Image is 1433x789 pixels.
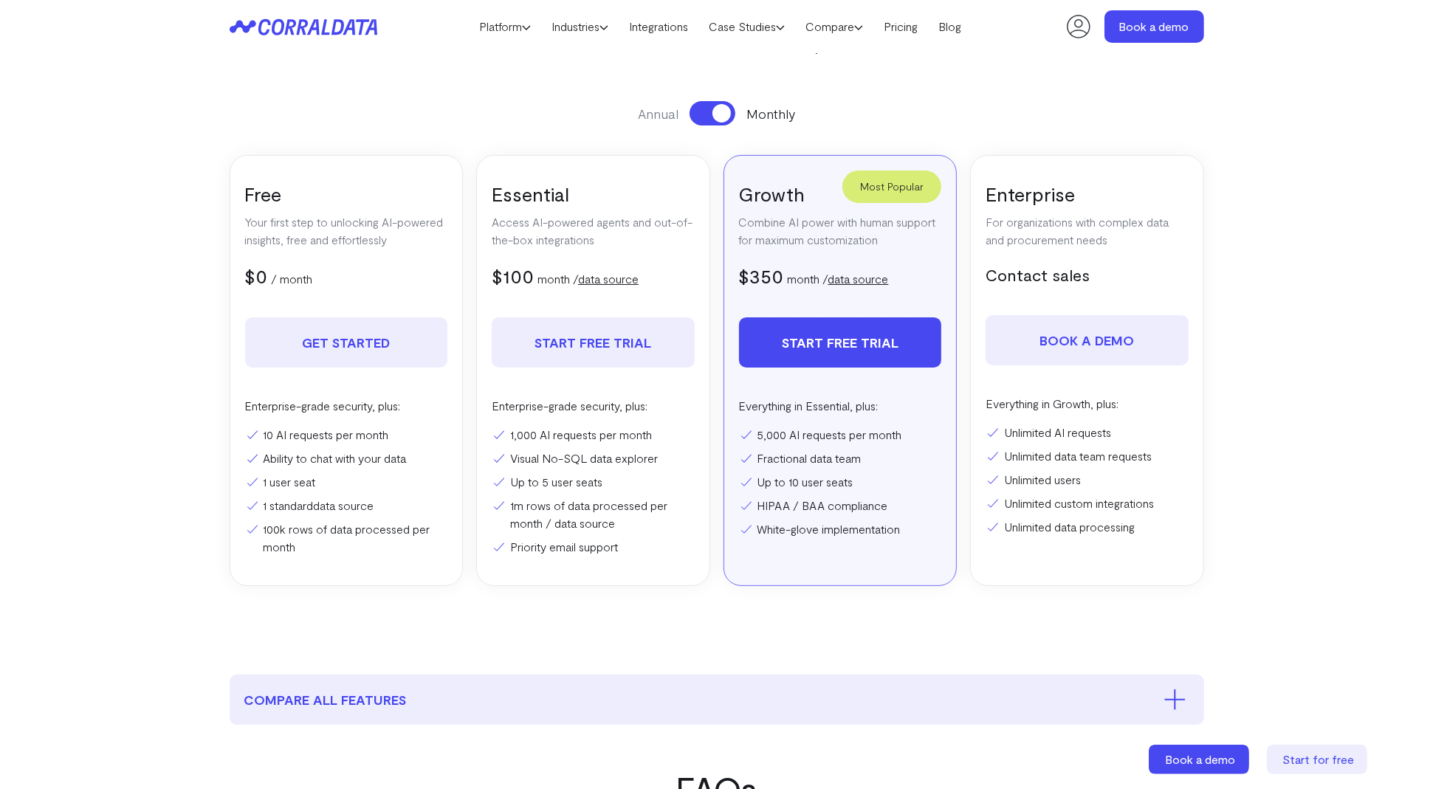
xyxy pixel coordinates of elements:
a: Book a demo [986,315,1189,365]
li: Unlimited custom integrations [986,495,1189,512]
button: compare all features [230,675,1204,725]
li: Unlimited data processing [986,518,1189,536]
a: Start for free [1267,745,1370,774]
li: White-glove implementation [739,520,942,538]
p: Enterprise-grade security, plus: [492,397,695,415]
p: month / [788,270,889,288]
a: Integrations [619,15,698,38]
a: data source [828,272,889,286]
li: 100k rows of data processed per month [245,520,448,556]
a: Start free trial [739,317,942,368]
li: 1,000 AI requests per month [492,426,695,444]
li: Unlimited AI requests [986,424,1189,441]
span: $0 [245,264,268,287]
p: / month [272,270,313,288]
p: Access AI-powered agents and out-of-the-box integrations [492,213,695,249]
li: Unlimited data team requests [986,447,1189,465]
p: Combine AI power with human support for maximum customization [739,213,942,249]
li: Up to 10 user seats [739,473,942,491]
li: HIPAA / BAA compliance [739,497,942,514]
a: Blog [928,15,972,38]
span: Annual [638,104,678,123]
a: data source [578,272,639,286]
p: For organizations with complex data and procurement needs [986,213,1189,249]
li: Unlimited users [986,471,1189,489]
h5: Contact sales [986,263,1189,286]
div: Most Popular [842,170,941,203]
li: Ability to chat with your data [245,449,448,467]
h3: Growth [739,182,942,206]
p: Everything in Growth, plus: [986,395,1189,413]
li: 5,000 AI requests per month [739,426,942,444]
li: Priority email support [492,538,695,556]
a: Get Started [245,317,448,368]
li: 1m rows of data processed per month / data source [492,497,695,532]
p: month / [537,270,639,288]
span: $100 [492,264,534,287]
h3: Free [245,182,448,206]
a: Start free trial [492,317,695,368]
a: Platform [469,15,541,38]
p: Everything in Essential, plus: [739,397,942,415]
span: Monthly [746,104,795,123]
p: Enterprise-grade security, plus: [245,397,448,415]
a: Case Studies [698,15,795,38]
li: 10 AI requests per month [245,426,448,444]
li: Visual No-SQL data explorer [492,449,695,467]
li: 1 standard [245,497,448,514]
li: Up to 5 user seats [492,473,695,491]
a: Pricing [873,15,928,38]
a: Industries [541,15,619,38]
a: Book a demo [1149,745,1252,774]
p: Your first step to unlocking AI-powered insights, free and effortlessly [245,213,448,249]
h3: Enterprise [986,182,1189,206]
li: 1 user seat [245,473,448,491]
span: Book a demo [1166,752,1236,766]
span: Start for free [1283,752,1355,766]
a: data source [314,498,374,512]
h3: Essential [492,182,695,206]
li: Fractional data team [739,449,942,467]
a: Compare [795,15,873,38]
a: Book a demo [1104,10,1204,43]
span: $350 [739,264,784,287]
